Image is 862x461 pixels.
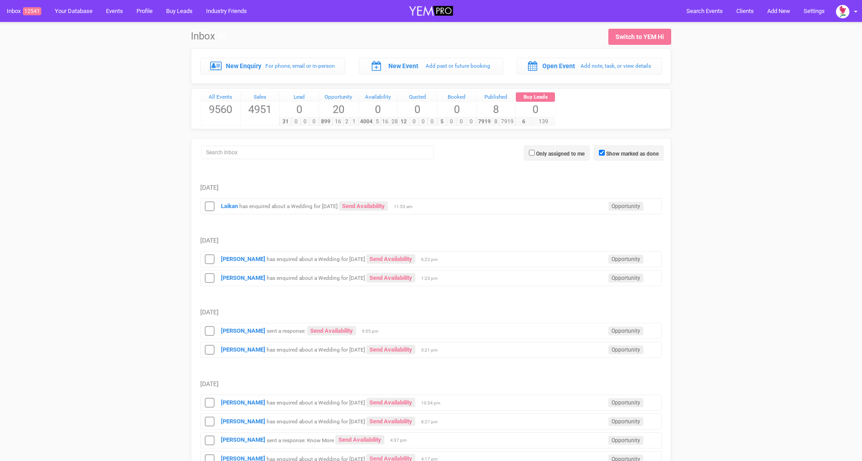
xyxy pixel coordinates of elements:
a: Send Availability [307,326,356,335]
a: [PERSON_NAME] [221,436,265,443]
div: Switch to YEM Hi [616,32,664,41]
h5: [DATE] [200,184,662,191]
a: [PERSON_NAME] [221,274,265,281]
span: 899 [319,117,333,126]
span: Opportunity [608,255,643,264]
span: 0 [409,117,419,126]
strong: [PERSON_NAME] [221,256,265,262]
span: Search Events [686,8,723,14]
span: 9560 [201,102,240,117]
span: Opportunity [608,326,643,335]
span: 20 [319,102,358,117]
small: sent a response: [267,328,306,334]
span: 0 [309,117,319,126]
span: 0 [516,102,555,117]
span: 8 [492,117,499,126]
span: 1 [350,117,358,126]
span: 5 [437,117,447,126]
a: Quoted [398,92,437,102]
a: Buy Leads [516,92,555,102]
strong: [PERSON_NAME] [221,399,265,406]
span: Opportunity [608,436,643,445]
span: 0 [437,102,476,117]
span: 4004 [358,117,374,126]
span: Clients [736,8,754,14]
h5: [DATE] [200,381,662,387]
small: sent a response: Know More [267,437,334,443]
span: 0 [456,117,466,126]
a: Send Availability [339,201,388,211]
a: New Enquiry For phone, email or in-person [200,58,345,74]
h5: [DATE] [200,237,662,244]
span: 4951 [241,102,280,117]
a: Laikan [221,203,238,209]
img: open-uri20190322-4-14wp8y4 [836,5,849,18]
a: Booked [437,92,476,102]
small: has enquired about a Wedding for [DATE] [267,275,365,281]
span: 1:23 pm [421,275,444,282]
a: Sales [241,92,280,102]
a: [PERSON_NAME] [221,327,265,334]
a: [PERSON_NAME] [221,346,265,353]
span: 31 [279,117,292,126]
span: 28 [390,117,400,126]
span: Opportunity [608,417,643,426]
span: 0 [418,117,428,126]
span: 0 [291,117,301,126]
label: New Event [388,61,418,70]
span: 0 [359,102,398,117]
a: Send Availability [366,345,415,354]
span: Opportunity [608,398,643,407]
a: Send Availability [335,435,384,444]
a: Send Availability [366,417,415,426]
a: Send Availability [366,273,415,283]
input: Search Inbox [201,146,434,159]
span: 7919 [476,117,493,126]
span: 12541 [23,7,41,15]
a: Availability [359,92,398,102]
span: 4:37 pm [390,437,413,444]
span: 9:55 pm [362,328,384,335]
label: New Enquiry [226,61,261,70]
small: has enquired about a Wedding for [DATE] [267,400,365,406]
span: 8 [477,102,516,117]
small: Add past or future booking [426,63,490,69]
span: 0 [447,117,457,126]
span: 6:22 pm [421,257,444,263]
h5: [DATE] [200,309,662,316]
a: All Events [201,92,240,102]
span: 0 [398,102,437,117]
a: New Event Add past or future booking [359,58,504,74]
h1: Inbox [191,31,225,42]
span: Opportunity [608,345,643,354]
div: Lead [280,92,319,102]
a: Open Event Add note, task, or view details [517,58,662,74]
span: 5 [374,117,381,126]
span: 11:53 am [394,204,416,210]
label: Only assigned to me [536,150,585,158]
span: 0 [280,102,319,117]
span: 16 [332,117,343,126]
span: 0 [427,117,437,126]
span: 8:27 pm [421,419,444,425]
small: has enquired about a Wedding for [DATE] [267,256,365,262]
span: Opportunity [608,274,643,283]
span: 139 [532,117,555,126]
a: Published [477,92,516,102]
span: 0 [466,117,476,126]
a: Opportunity [319,92,358,102]
span: 0 [300,117,310,126]
span: 5:21 pm [421,347,444,353]
a: Send Availability [366,254,415,264]
a: Switch to YEM Hi [608,29,671,45]
a: [PERSON_NAME] [221,418,265,425]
